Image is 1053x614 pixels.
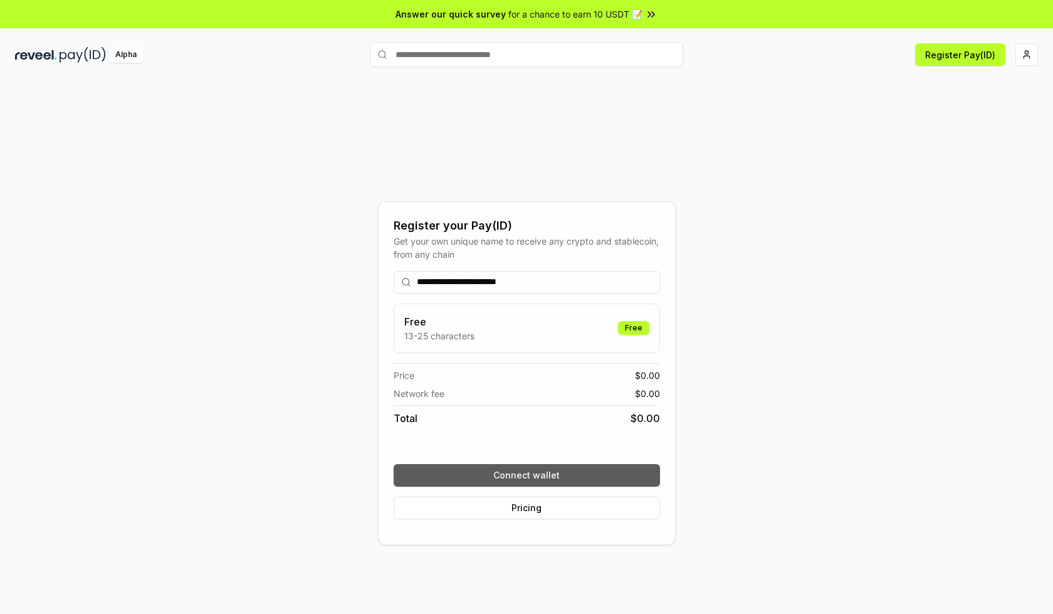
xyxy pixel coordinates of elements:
h3: Free [404,314,474,329]
span: Total [394,411,417,426]
span: for a chance to earn 10 USDT 📝 [508,8,642,21]
img: reveel_dark [15,47,57,63]
span: Price [394,369,414,382]
img: pay_id [60,47,106,63]
div: Free [618,321,649,335]
span: $ 0.00 [631,411,660,426]
button: Register Pay(ID) [915,43,1005,66]
span: $ 0.00 [635,387,660,400]
div: Register your Pay(ID) [394,217,660,235]
button: Connect wallet [394,464,660,487]
span: Answer our quick survey [396,8,506,21]
p: 13-25 characters [404,329,474,342]
div: Alpha [108,47,144,63]
div: Get your own unique name to receive any crypto and stablecoin, from any chain [394,235,660,261]
span: $ 0.00 [635,369,660,382]
button: Pricing [394,497,660,519]
span: Network fee [394,387,444,400]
